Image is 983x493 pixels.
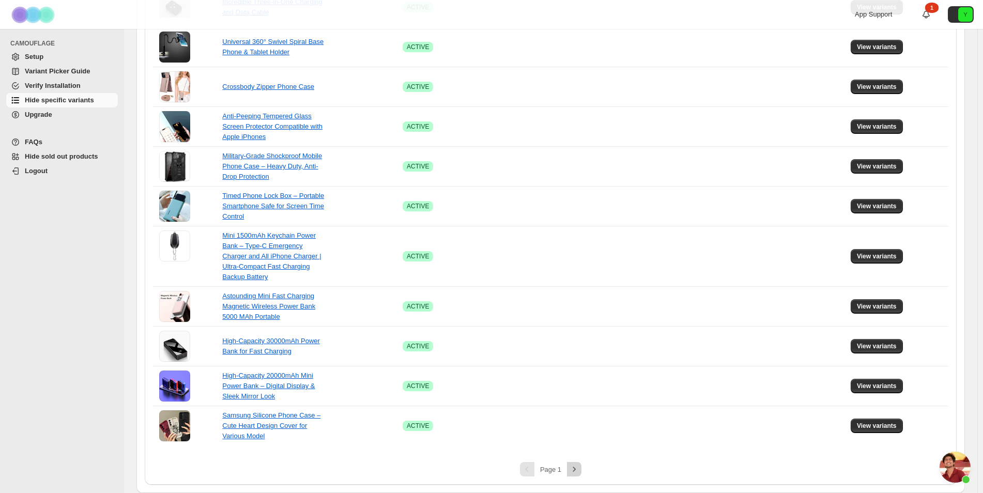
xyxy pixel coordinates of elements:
img: Camouflage [8,1,60,29]
span: View variants [857,382,897,390]
span: View variants [857,122,897,131]
span: ACTIVE [407,422,429,430]
a: Military-Grade Shockproof Mobile Phone Case – Heavy Duty, Anti-Drop Protection [222,152,322,180]
a: High-Capacity 30000mAh Power Bank for Fast Charging [222,337,320,355]
button: View variants [851,339,903,353]
text: Y [963,11,967,18]
span: Hide specific variants [25,96,94,104]
a: Samsung Silicone Phone Case – Cute Heart Design Cover for Various Model [222,411,320,440]
button: View variants [851,379,903,393]
a: Setup [6,50,118,64]
div: 1 [925,3,939,13]
a: Anti-Peeping Tempered Glass Screen Protector Compatible with Apple iPhones [222,112,322,141]
span: View variants [857,202,897,210]
a: Verify Installation [6,79,118,93]
a: Variant Picker Guide [6,64,118,79]
span: View variants [857,83,897,91]
span: Hide sold out products [25,152,98,160]
a: 1 [921,9,931,20]
span: Upgrade [25,111,52,118]
span: ACTIVE [407,83,429,91]
span: ACTIVE [407,122,429,131]
img: Samsung Silicone Phone Case – Cute Heart Design Cover for Various Model [159,410,190,441]
span: ACTIVE [407,202,429,210]
img: Universal 360° Swivel Spiral Base Phone & Tablet Holder [159,32,190,63]
a: Timed Phone Lock Box – Portable Smartphone Safe for Screen Time Control [222,192,324,220]
img: High-Capacity 30000mAh Power Bank for Fast Charging [159,331,190,362]
span: Setup [25,53,43,60]
img: Timed Phone Lock Box – Portable Smartphone Safe for Screen Time Control [159,191,190,222]
button: View variants [851,40,903,54]
span: ACTIVE [407,302,429,311]
a: Mini 1500mAh Keychain Power Bank – Type-C Emergency Charger and All iPhone Charger | Ultra-Compac... [222,232,321,281]
span: FAQs [25,138,42,146]
img: Military-Grade Shockproof Mobile Phone Case – Heavy Duty, Anti-Drop Protection [159,151,190,182]
img: Crossbody Zipper Phone Case [159,71,190,102]
button: View variants [851,80,903,94]
span: View variants [857,342,897,350]
button: Avatar with initials Y [948,6,974,23]
a: Universal 360° Swivel Spiral Base Phone & Tablet Holder [222,38,324,56]
button: View variants [851,199,903,213]
img: Anti-Peeping Tempered Glass Screen Protector Compatible with Apple iPhones [159,111,190,142]
a: Open chat [940,452,971,483]
span: View variants [857,43,897,51]
span: View variants [857,302,897,311]
span: ACTIVE [407,162,429,171]
img: High-Capacity 20000mAh Mini Power Bank – Digital Display & Sleek Mirror Look [159,371,190,402]
button: View variants [851,419,903,433]
span: ACTIVE [407,382,429,390]
a: Logout [6,164,118,178]
img: Astounding Mini Fast Charging Magnetic Wireless Power Bank 5000 MAh Portable [159,291,190,322]
button: View variants [851,299,903,314]
a: FAQs [6,135,118,149]
a: High-Capacity 20000mAh Mini Power Bank – Digital Display & Sleek Mirror Look [222,372,315,400]
a: Upgrade [6,107,118,122]
button: Next [567,462,581,476]
span: CAMOUFLAGE [10,39,119,48]
span: View variants [857,422,897,430]
span: ACTIVE [407,252,429,260]
button: View variants [851,119,903,134]
span: ACTIVE [407,43,429,51]
button: View variants [851,159,903,174]
span: Page 1 [540,466,561,473]
span: View variants [857,162,897,171]
span: Variant Picker Guide [25,67,90,75]
button: View variants [851,249,903,264]
img: Mini 1500mAh Keychain Power Bank – Type-C Emergency Charger and All iPhone Charger | Ultra-Compac... [159,230,190,261]
a: Hide sold out products [6,149,118,164]
span: View variants [857,252,897,260]
nav: Pagination [153,462,948,476]
a: Astounding Mini Fast Charging Magnetic Wireless Power Bank 5000 MAh Portable [222,292,315,320]
a: Hide specific variants [6,93,118,107]
span: Verify Installation [25,82,81,89]
span: Avatar with initials Y [958,7,973,22]
span: Logout [25,167,48,175]
span: App Support [855,10,892,18]
span: ACTIVE [407,342,429,350]
a: Crossbody Zipper Phone Case [222,83,314,90]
